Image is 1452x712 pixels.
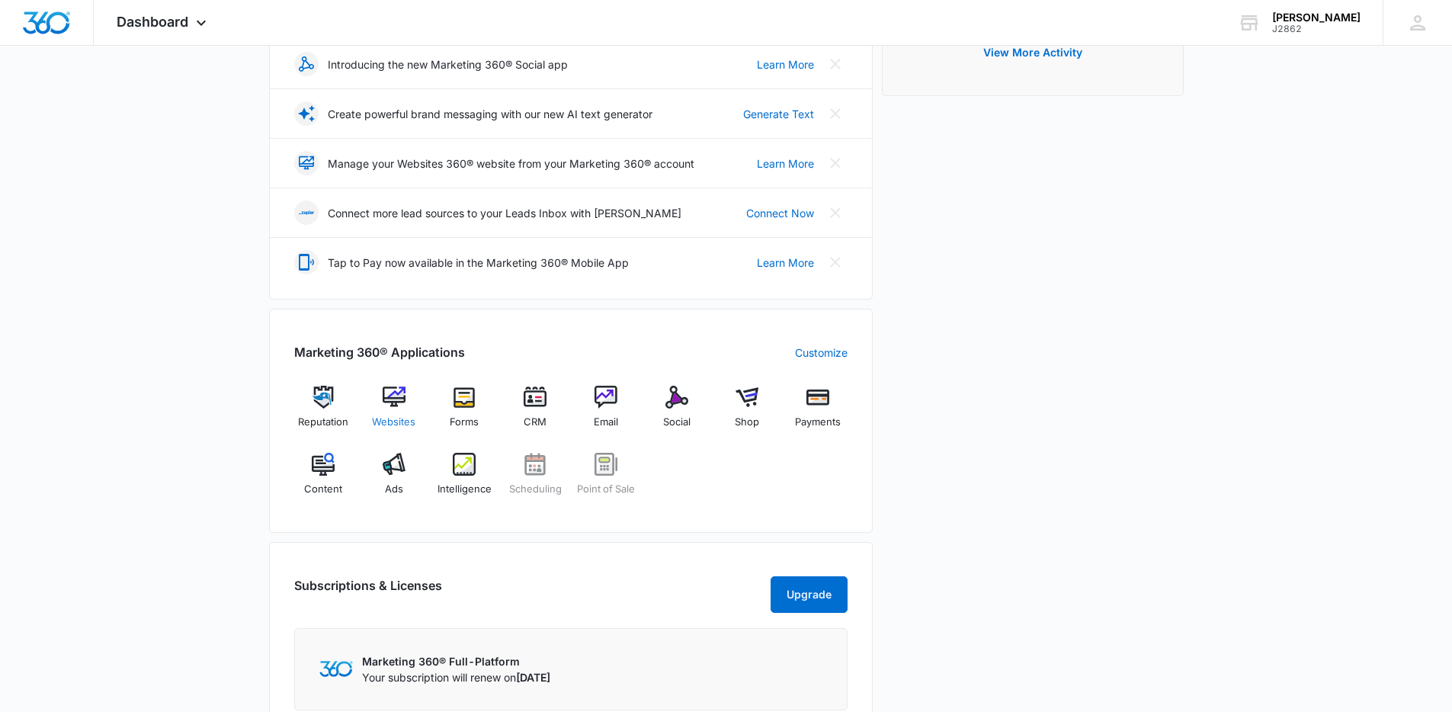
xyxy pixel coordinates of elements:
[594,415,618,430] span: Email
[328,255,629,271] p: Tap to Pay now available in the Marketing 360® Mobile App
[328,156,694,172] p: Manage your Websites 360® website from your Marketing 360® account
[789,386,848,441] a: Payments
[735,415,759,430] span: Shop
[1272,11,1361,24] div: account name
[362,653,550,669] p: Marketing 360® Full-Platform
[524,415,547,430] span: CRM
[328,106,652,122] p: Create powerful brand messaging with our new AI text generator
[298,415,348,430] span: Reputation
[362,669,550,685] p: Your subscription will renew on
[795,345,848,361] a: Customize
[823,101,848,126] button: Close
[438,482,492,497] span: Intelligence
[364,386,423,441] a: Websites
[647,386,706,441] a: Social
[795,415,841,430] span: Payments
[718,386,777,441] a: Shop
[577,482,635,497] span: Point of Sale
[294,576,442,607] h2: Subscriptions & Licenses
[385,482,403,497] span: Ads
[663,415,691,430] span: Social
[516,671,550,684] span: [DATE]
[743,106,814,122] a: Generate Text
[757,56,814,72] a: Learn More
[746,205,814,221] a: Connect Now
[771,576,848,613] button: Upgrade
[1272,24,1361,34] div: account id
[372,415,415,430] span: Websites
[823,52,848,76] button: Close
[509,482,562,497] span: Scheduling
[823,151,848,175] button: Close
[823,200,848,225] button: Close
[319,661,353,677] img: Marketing 360 Logo
[435,386,494,441] a: Forms
[117,14,188,30] span: Dashboard
[577,453,636,508] a: Point of Sale
[577,386,636,441] a: Email
[506,453,565,508] a: Scheduling
[364,453,423,508] a: Ads
[823,250,848,274] button: Close
[757,156,814,172] a: Learn More
[294,453,353,508] a: Content
[450,415,479,430] span: Forms
[506,386,565,441] a: CRM
[294,386,353,441] a: Reputation
[294,343,465,361] h2: Marketing 360® Applications
[328,205,681,221] p: Connect more lead sources to your Leads Inbox with [PERSON_NAME]
[968,34,1098,71] button: View More Activity
[304,482,342,497] span: Content
[435,453,494,508] a: Intelligence
[328,56,568,72] p: Introducing the new Marketing 360® Social app
[757,255,814,271] a: Learn More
